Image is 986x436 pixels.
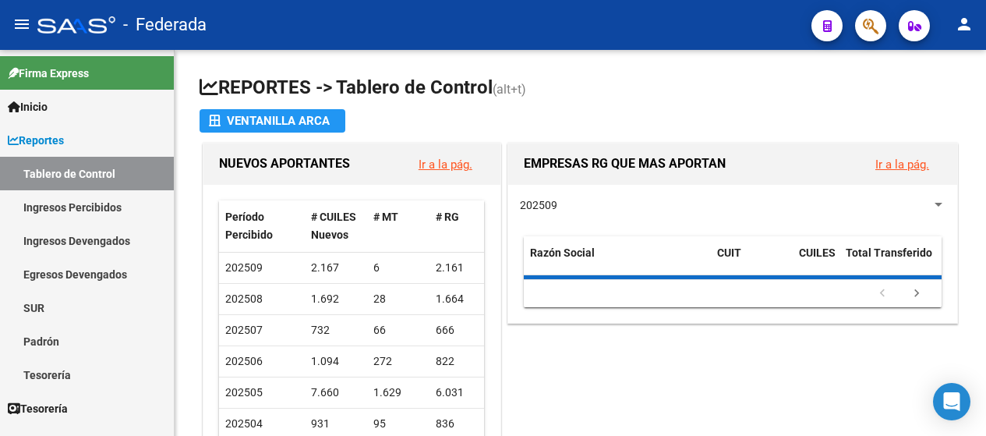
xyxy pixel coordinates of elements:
[436,290,486,308] div: 1.664
[902,285,931,303] a: go to next page
[8,98,48,115] span: Inicio
[799,246,836,259] span: CUILES
[436,353,486,370] div: 822
[12,15,31,34] mat-icon: menu
[875,158,929,172] a: Ir a la pág.
[429,200,492,252] datatable-header-cell: # RG
[311,211,356,241] span: # CUILES Nuevos
[209,109,336,133] div: Ventanilla ARCA
[524,236,711,288] datatable-header-cell: Razón Social
[436,259,486,277] div: 2.161
[311,415,361,433] div: 931
[863,150,942,179] button: Ir a la pág.
[520,199,557,211] span: 202509
[436,211,459,223] span: # RG
[225,417,263,430] span: 202504
[373,211,398,223] span: # MT
[311,321,361,339] div: 732
[373,415,423,433] div: 95
[436,321,486,339] div: 666
[367,200,429,252] datatable-header-cell: # MT
[311,290,361,308] div: 1.692
[793,236,839,288] datatable-header-cell: CUILES
[8,65,89,82] span: Firma Express
[711,236,793,288] datatable-header-cell: CUIT
[373,290,423,308] div: 28
[219,156,350,171] span: NUEVOS APORTANTES
[311,259,361,277] div: 2.167
[373,353,423,370] div: 272
[406,150,485,179] button: Ir a la pág.
[530,246,595,259] span: Razón Social
[305,200,367,252] datatable-header-cell: # CUILES Nuevos
[8,400,68,417] span: Tesorería
[225,292,263,305] span: 202508
[311,353,361,370] div: 1.094
[373,259,423,277] div: 6
[493,82,526,97] span: (alt+t)
[200,75,961,102] h1: REPORTES -> Tablero de Control
[373,321,423,339] div: 66
[8,132,64,149] span: Reportes
[868,285,897,303] a: go to previous page
[225,355,263,367] span: 202506
[123,8,207,42] span: - Federada
[419,158,472,172] a: Ir a la pág.
[225,386,263,399] span: 202505
[955,15,974,34] mat-icon: person
[225,261,263,274] span: 202509
[846,246,932,259] span: Total Transferido
[436,384,486,402] div: 6.031
[373,384,423,402] div: 1.629
[524,156,726,171] span: EMPRESAS RG QUE MAS APORTAN
[311,384,361,402] div: 7.660
[225,211,273,241] span: Período Percibido
[200,109,345,133] button: Ventanilla ARCA
[839,236,949,288] datatable-header-cell: Total Transferido
[436,415,486,433] div: 836
[933,383,970,420] div: Open Intercom Messenger
[717,246,741,259] span: CUIT
[225,324,263,336] span: 202507
[219,200,305,252] datatable-header-cell: Período Percibido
